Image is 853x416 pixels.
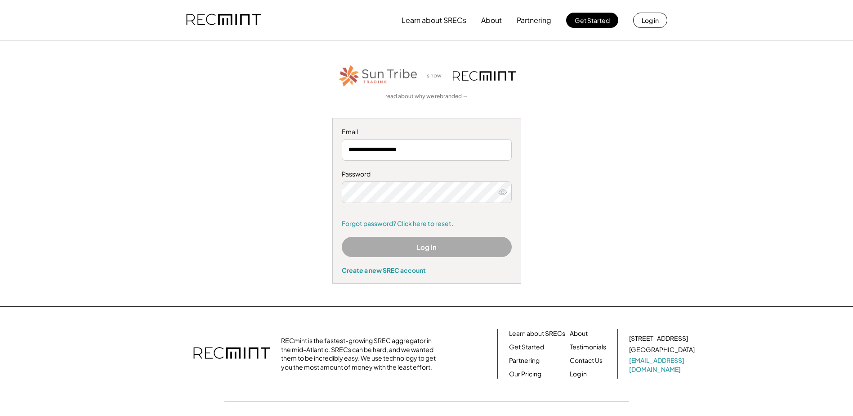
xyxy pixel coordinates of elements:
a: read about why we rebranded → [385,93,468,100]
a: Log in [570,370,587,379]
a: Testimonials [570,343,606,352]
a: Contact Us [570,356,603,365]
a: About [570,329,588,338]
img: recmint-logotype%403x.png [453,71,516,81]
button: Partnering [517,11,551,29]
div: is now [423,72,448,80]
div: RECmint is the fastest-growing SREC aggregator in the mid-Atlantic. SRECs can be hard, and we wan... [281,336,441,371]
div: [STREET_ADDRESS] [629,334,688,343]
button: Get Started [566,13,618,28]
button: Learn about SRECs [402,11,466,29]
img: recmint-logotype%403x.png [186,5,261,36]
a: Our Pricing [509,370,541,379]
a: [EMAIL_ADDRESS][DOMAIN_NAME] [629,356,697,374]
a: Get Started [509,343,544,352]
img: STT_Horizontal_Logo%2B-%2BColor.png [338,63,419,88]
button: Log in [633,13,667,28]
button: About [481,11,502,29]
div: Password [342,170,512,179]
a: Partnering [509,356,540,365]
button: Log In [342,237,512,257]
a: Forgot password? Click here to reset. [342,219,512,228]
div: Create a new SREC account [342,266,512,274]
img: recmint-logotype%403x.png [193,338,270,370]
a: Learn about SRECs [509,329,565,338]
div: [GEOGRAPHIC_DATA] [629,345,695,354]
div: Email [342,127,512,136]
